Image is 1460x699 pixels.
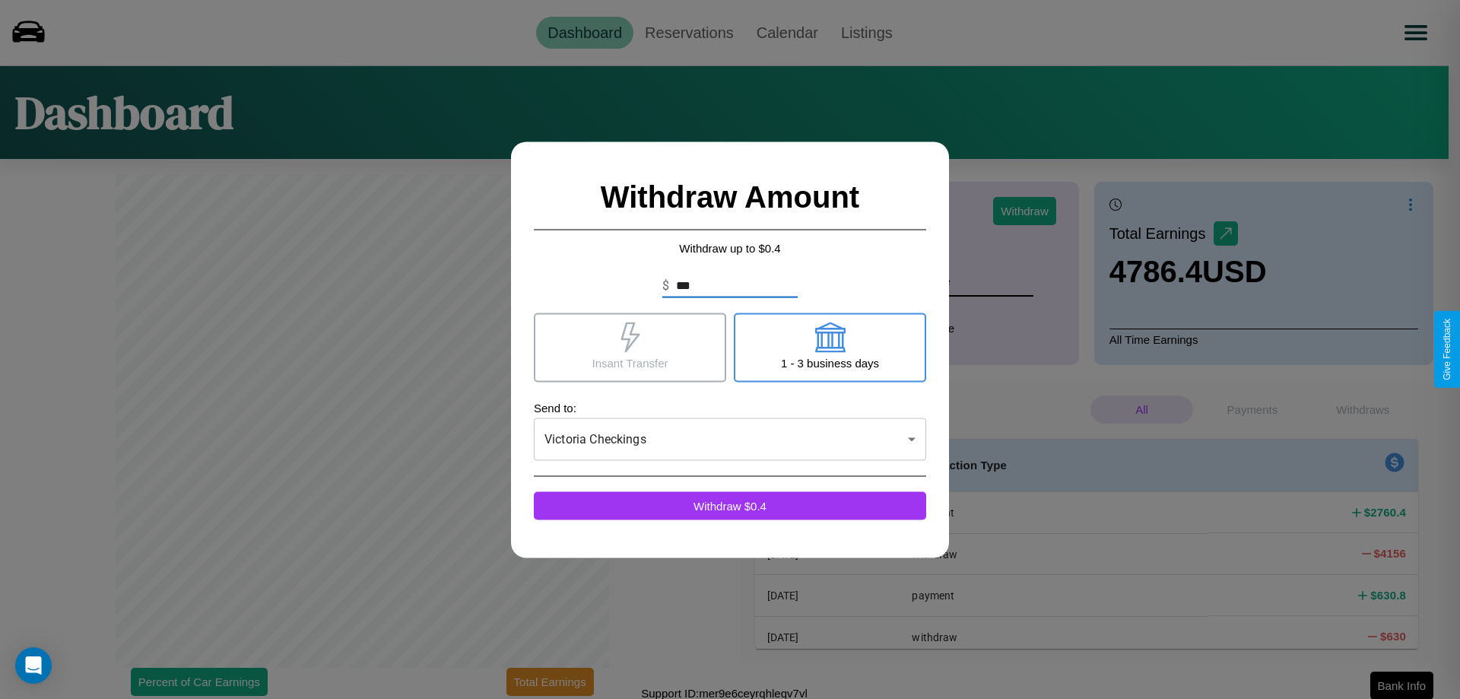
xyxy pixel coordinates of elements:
[534,397,926,418] p: Send to:
[534,237,926,258] p: Withdraw up to $ 0.4
[534,164,926,230] h2: Withdraw Amount
[534,491,926,519] button: Withdraw $0.4
[781,352,879,373] p: 1 - 3 business days
[534,418,926,460] div: Victoria Checkings
[662,276,669,294] p: $
[592,352,668,373] p: Insant Transfer
[15,647,52,684] div: Open Intercom Messenger
[1442,319,1452,380] div: Give Feedback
